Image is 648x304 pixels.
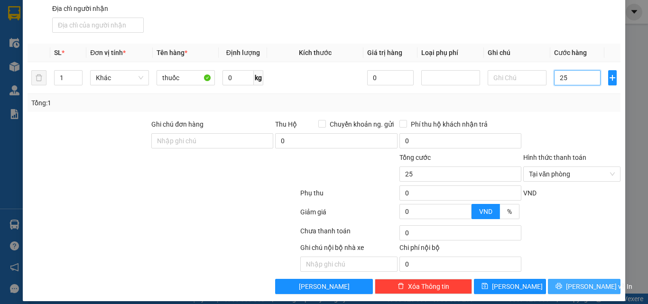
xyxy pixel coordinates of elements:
span: Thu Hộ [275,120,297,128]
span: Đơn vị tính [90,49,126,56]
span: delete [398,283,404,290]
span: Kích thước [299,49,332,56]
div: Phụ thu [299,188,398,204]
button: printer[PERSON_NAME] và In [548,279,620,294]
span: Tên hàng [157,49,187,56]
div: Giảm giá [299,207,398,223]
span: [PERSON_NAME] [299,281,350,292]
span: kg [254,70,263,85]
span: % [507,208,512,215]
div: Ghi chú nội bộ nhà xe [300,242,398,257]
input: Địa chỉ của người nhận [52,18,144,33]
span: [PERSON_NAME] [492,281,543,292]
button: delete [31,70,46,85]
th: Loại phụ phí [417,44,484,62]
span: Tổng cước [399,154,431,161]
span: Phí thu hộ khách nhận trả [407,119,491,129]
input: Ghi Chú [488,70,546,85]
button: [PERSON_NAME] [275,279,372,294]
button: deleteXóa Thông tin [375,279,472,294]
input: Ghi chú đơn hàng [151,133,273,148]
span: Giá trị hàng [367,49,402,56]
label: Hình thức thanh toán [523,154,586,161]
span: Cước hàng [554,49,587,56]
span: save [481,283,488,290]
input: 0 [367,70,414,85]
input: VD: Bàn, Ghế [157,70,215,85]
div: Chi phí nội bộ [399,242,521,257]
span: Xóa Thông tin [408,281,449,292]
span: [PERSON_NAME] và In [566,281,632,292]
button: save[PERSON_NAME] [474,279,546,294]
div: Tổng: 1 [31,98,251,108]
span: printer [555,283,562,290]
span: SL [54,49,62,56]
span: plus [609,74,616,82]
th: Ghi chú [484,44,550,62]
span: Chuyển khoản ng. gửi [326,119,398,129]
span: VND [523,189,537,197]
div: Địa chỉ người nhận [52,3,144,14]
span: Định lượng [226,49,260,56]
span: VND [479,208,492,215]
div: Chưa thanh toán [299,226,398,242]
button: plus [608,70,617,85]
span: Khác [96,71,143,85]
label: Ghi chú đơn hàng [151,120,204,128]
input: Nhập ghi chú [300,257,398,272]
span: Tại văn phòng [529,167,615,181]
